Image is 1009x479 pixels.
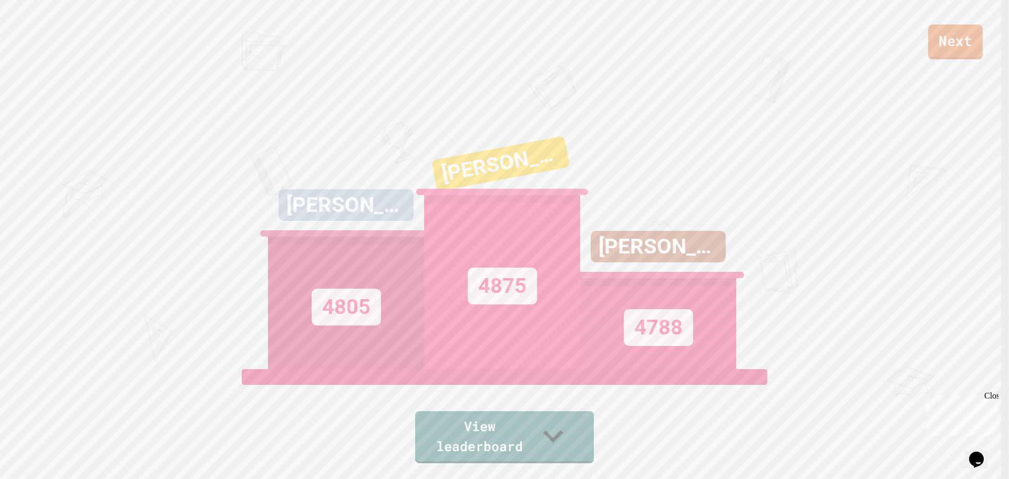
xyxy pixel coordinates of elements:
div: 4805 [312,289,381,325]
iframe: chat widget [965,437,998,468]
div: [PERSON_NAME] [431,136,570,191]
div: 4788 [624,309,693,346]
div: Chat with us now!Close [4,4,73,67]
div: [PERSON_NAME] [591,231,726,262]
iframe: chat widget [922,391,998,436]
div: [PERSON_NAME] [279,189,414,221]
div: 4875 [468,268,537,304]
a: Next [928,25,983,59]
a: View leaderboard [415,411,594,463]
